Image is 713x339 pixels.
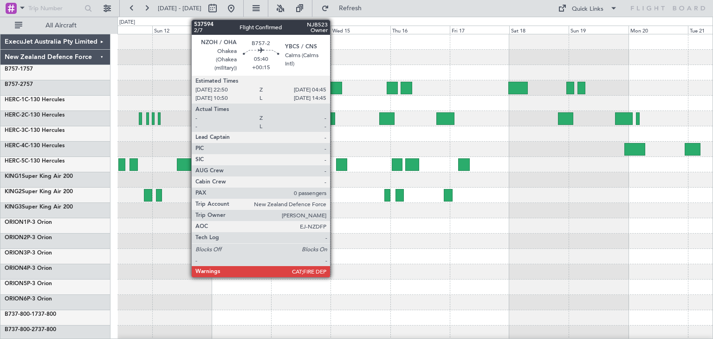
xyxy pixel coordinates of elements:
div: Sun 12 [152,26,212,34]
span: HERC-3 [5,128,25,133]
span: ORION4 [5,266,27,271]
a: KING1Super King Air 200 [5,174,73,179]
span: KING3 [5,204,22,210]
span: HERC-1 [5,97,25,103]
div: Sat 11 [92,26,152,34]
a: ORION3P-3 Orion [5,250,52,256]
span: ORION6 [5,296,27,302]
a: KING3Super King Air 200 [5,204,73,210]
span: [DATE] - [DATE] [158,4,201,13]
span: ORION1 [5,220,27,225]
a: KING2Super King Air 200 [5,189,73,195]
span: ORION3 [5,250,27,256]
a: ORION5P-3 Orion [5,281,52,287]
a: B737-800-2737-800 [5,327,56,332]
div: Thu 16 [390,26,450,34]
a: ORION6P-3 Orion [5,296,52,302]
span: HERC-4 [5,143,25,149]
span: All Aircraft [24,22,98,29]
a: HERC-5C-130 Hercules [5,158,65,164]
span: Refresh [331,5,370,12]
a: ORION1P-3 Orion [5,220,52,225]
div: Fri 17 [450,26,509,34]
a: HERC-2C-130 Hercules [5,112,65,118]
span: B737-800-2 [5,327,35,332]
div: Tue 14 [271,26,331,34]
div: [DATE] [119,19,135,26]
div: Mon 20 [629,26,688,34]
a: ORION4P-3 Orion [5,266,52,271]
div: Sun 19 [569,26,628,34]
button: All Aircraft [10,18,101,33]
a: B757-1757 [5,66,33,72]
span: B737-800-1 [5,312,35,317]
a: HERC-1C-130 Hercules [5,97,65,103]
a: HERC-3C-130 Hercules [5,128,65,133]
div: Mon 13 [212,26,271,34]
span: HERC-2 [5,112,25,118]
div: Sat 18 [509,26,569,34]
input: Trip Number [28,1,82,15]
span: KING2 [5,189,22,195]
span: ORION5 [5,281,27,287]
a: B737-800-1737-800 [5,312,56,317]
span: HERC-5 [5,158,25,164]
span: B757-1 [5,66,23,72]
a: HERC-4C-130 Hercules [5,143,65,149]
a: B757-2757 [5,82,33,87]
div: Wed 15 [331,26,390,34]
a: ORION2P-3 Orion [5,235,52,241]
span: B757-2 [5,82,23,87]
span: ORION2 [5,235,27,241]
button: Refresh [317,1,373,16]
span: KING1 [5,174,22,179]
button: Quick Links [553,1,622,16]
div: Quick Links [572,5,603,14]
